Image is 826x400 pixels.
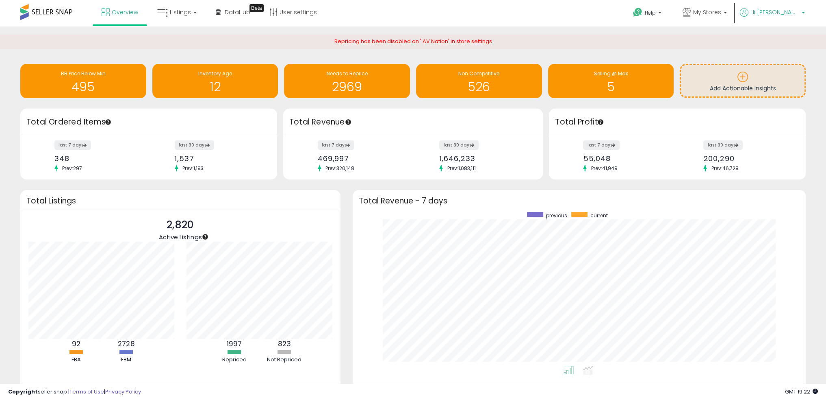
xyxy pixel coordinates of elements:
[58,165,86,172] span: Prev: 297
[104,118,112,126] div: Tooltip anchor
[555,116,800,128] h3: Total Profit
[72,339,80,349] b: 92
[597,118,604,126] div: Tooltip anchor
[318,154,407,163] div: 469,997
[156,80,274,94] h1: 12
[289,116,537,128] h3: Total Revenue
[105,388,141,396] a: Privacy Policy
[61,70,106,77] span: BB Price Below Min
[583,140,620,150] label: last 7 days
[278,339,291,349] b: 823
[345,118,352,126] div: Tooltip anchor
[627,1,670,26] a: Help
[707,165,742,172] span: Prev: 46,728
[439,140,479,150] label: last 30 days
[202,233,209,240] div: Tooltip anchor
[175,154,263,163] div: 1,537
[359,198,800,204] h3: Total Revenue - 7 days
[152,64,278,98] a: Inventory Age 12
[227,339,242,349] b: 1997
[159,217,202,233] p: 2,820
[52,356,101,364] div: FBA
[458,70,499,77] span: Non Competitive
[260,356,309,364] div: Not Repriced
[710,84,776,92] span: Add Actionable Insights
[159,233,202,241] span: Active Listings
[54,154,143,163] div: 348
[703,154,791,163] div: 200,290
[681,65,804,96] a: Add Actionable Insights
[288,80,406,94] h1: 2969
[416,64,542,98] a: Non Competitive 526
[284,64,410,98] a: Needs to Reprice 2969
[8,388,38,396] strong: Copyright
[439,154,529,163] div: 1,646,233
[327,70,368,77] span: Needs to Reprice
[750,8,799,16] span: Hi [PERSON_NAME]
[443,165,479,172] span: Prev: 1,083,111
[594,70,628,77] span: Selling @ Max
[693,8,721,16] span: My Stores
[587,165,621,172] span: Prev: 41,949
[102,356,151,364] div: FBM
[26,198,334,204] h3: Total Listings
[334,37,492,45] span: Repricing has been disabled on ' AV Nation' in store settings
[703,140,743,150] label: last 30 days
[175,140,214,150] label: last 30 days
[785,388,818,396] span: 2025-10-10 19:22 GMT
[321,165,358,172] span: Prev: 320,148
[20,64,146,98] a: BB Price Below Min 495
[178,165,208,172] span: Prev: 1,193
[318,140,354,150] label: last 7 days
[590,212,608,219] span: current
[118,339,134,349] b: 2728
[54,140,91,150] label: last 7 days
[633,7,643,17] i: Get Help
[210,356,259,364] div: Repriced
[249,4,264,12] div: Tooltip anchor
[740,8,805,26] a: Hi [PERSON_NAME]
[546,212,567,219] span: previous
[198,70,232,77] span: Inventory Age
[69,388,104,396] a: Terms of Use
[225,8,250,16] span: DataHub
[420,80,538,94] h1: 526
[548,64,674,98] a: Selling @ Max 5
[552,80,670,94] h1: 5
[583,154,671,163] div: 55,048
[170,8,191,16] span: Listings
[26,116,271,128] h3: Total Ordered Items
[112,8,138,16] span: Overview
[24,80,142,94] h1: 495
[645,9,656,16] span: Help
[8,388,141,396] div: seller snap | |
